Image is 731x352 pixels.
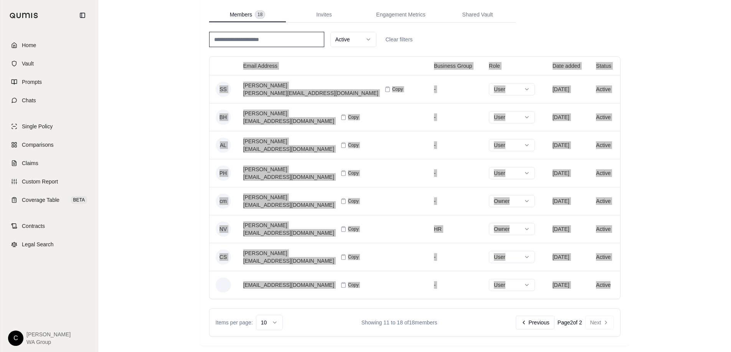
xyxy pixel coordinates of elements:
[22,178,58,185] span: Custom Report
[376,11,425,18] span: Engagement Metrics
[590,271,620,299] td: Active
[546,131,590,159] td: [DATE]
[428,243,483,271] td: -
[483,57,546,75] th: Role
[216,319,253,326] span: Items per page:
[348,114,359,120] span: Copy
[590,159,620,187] td: Active
[428,103,483,131] td: -
[428,131,483,159] td: -
[243,145,334,153] div: [EMAIL_ADDRESS][DOMAIN_NAME]
[243,110,334,117] div: [PERSON_NAME]
[428,57,483,75] th: Business Group
[216,138,231,153] span: AL
[348,226,359,232] span: Copy
[546,215,590,243] td: [DATE]
[243,82,378,89] div: [PERSON_NAME]
[22,222,45,230] span: Contracts
[243,89,378,97] div: [PERSON_NAME][EMAIL_ADDRESS][DOMAIN_NAME]
[22,97,36,104] span: Chats
[546,271,590,299] td: [DATE]
[216,249,231,265] span: CS
[5,173,93,190] a: Custom Report
[5,92,93,109] a: Chats
[590,75,620,103] td: Active
[71,196,87,204] span: BETA
[230,11,252,18] span: Members
[428,159,483,187] td: -
[8,331,23,346] div: C
[216,82,231,97] span: SS
[10,12,38,18] img: Qumis Logo
[348,170,359,176] span: Copy
[428,271,483,299] td: -
[590,103,620,131] td: Active
[243,249,334,257] div: [PERSON_NAME]
[216,165,231,181] span: PH
[5,74,93,90] a: Prompts
[5,55,93,72] a: Vault
[428,75,483,103] td: -
[237,57,428,75] th: Email Address
[516,316,554,329] button: Previous
[381,82,406,97] button: Copy
[590,131,620,159] td: Active
[590,187,620,215] td: Active
[337,277,362,293] button: Copy
[22,196,59,204] span: Coverage Table
[462,11,493,18] span: Shared Vault
[283,319,516,326] div: Showing 11 to 18 of 18 members
[316,11,332,18] span: Invites
[243,173,334,181] div: [EMAIL_ADDRESS][DOMAIN_NAME]
[216,110,231,125] span: BH
[26,331,71,338] span: [PERSON_NAME]
[337,110,362,125] button: Copy
[22,78,42,86] span: Prompts
[22,60,34,67] span: Vault
[216,221,231,237] span: NV
[5,136,93,153] a: Comparisons
[243,257,334,265] div: [EMAIL_ADDRESS][DOMAIN_NAME]
[243,229,334,237] div: [EMAIL_ADDRESS][DOMAIN_NAME]
[546,57,590,75] th: Date added
[243,193,334,201] div: [PERSON_NAME]
[428,215,483,243] td: HR
[337,193,362,209] button: Copy
[22,41,36,49] span: Home
[5,218,93,234] a: Contracts
[546,75,590,103] td: [DATE]
[76,9,89,21] button: Collapse sidebar
[22,241,54,248] span: Legal Search
[392,86,403,92] span: Copy
[337,249,362,265] button: Copy
[348,254,359,260] span: Copy
[590,57,620,75] th: Status
[380,32,419,47] button: Clear filters
[558,319,582,326] div: Page 2 of 2
[243,201,334,209] div: [EMAIL_ADDRESS][DOMAIN_NAME]
[5,118,93,135] a: Single Policy
[546,243,590,271] td: [DATE]
[243,281,334,289] div: [EMAIL_ADDRESS][DOMAIN_NAME]
[428,187,483,215] td: -
[348,282,359,288] span: Copy
[590,215,620,243] td: Active
[590,243,620,271] td: Active
[348,142,359,148] span: Copy
[5,192,93,208] a: Coverage TableBETA
[337,221,362,237] button: Copy
[22,123,53,130] span: Single Policy
[337,165,362,181] button: Copy
[5,37,93,54] a: Home
[255,11,265,18] span: 18
[348,198,359,204] span: Copy
[546,187,590,215] td: [DATE]
[5,155,93,172] a: Claims
[243,117,334,125] div: [EMAIL_ADDRESS][DOMAIN_NAME]
[22,141,53,149] span: Comparisons
[337,138,362,153] button: Copy
[22,159,38,167] span: Claims
[216,193,231,209] span: cm
[26,338,71,346] span: WA Group
[5,236,93,253] a: Legal Search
